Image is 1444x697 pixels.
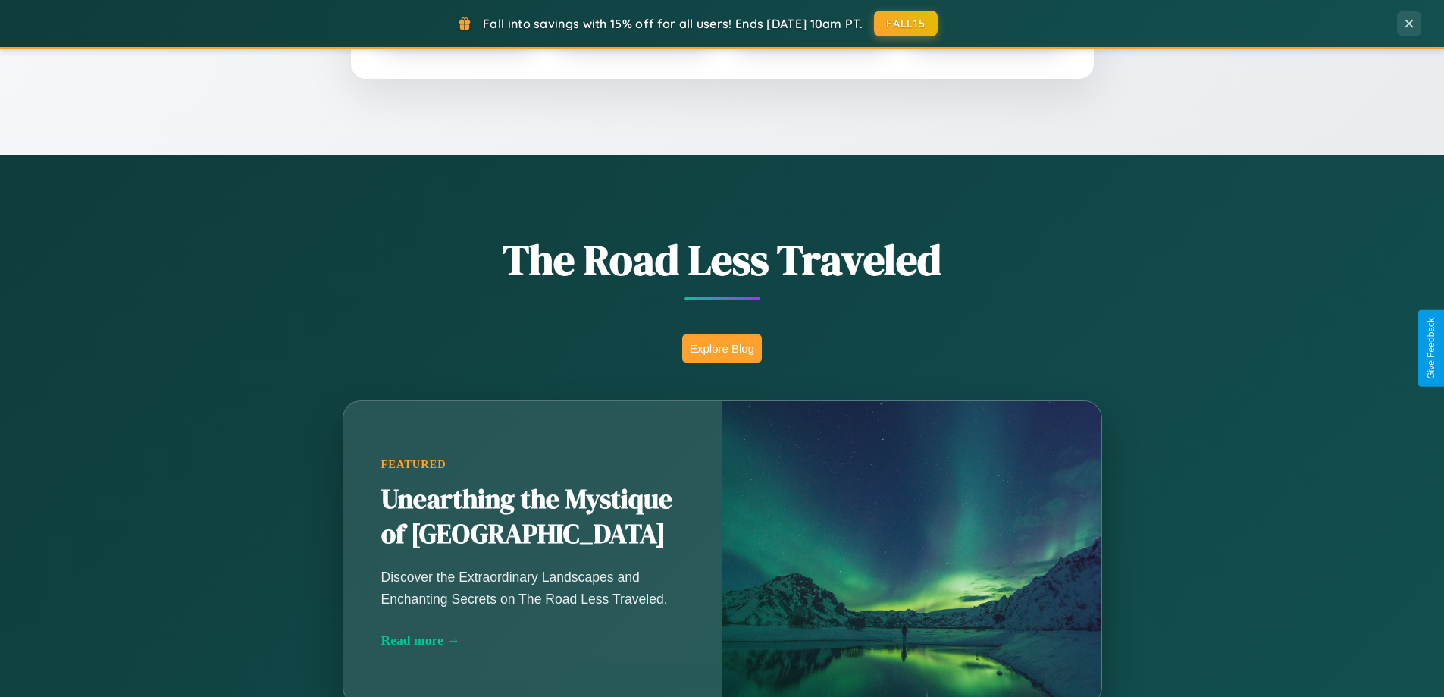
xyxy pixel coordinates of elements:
span: Fall into savings with 15% off for all users! Ends [DATE] 10am PT. [483,16,863,31]
button: FALL15 [874,11,938,36]
div: Give Feedback [1426,318,1436,379]
h2: Unearthing the Mystique of [GEOGRAPHIC_DATA] [381,482,684,552]
div: Read more → [381,633,684,648]
button: Explore Blog [682,334,762,363]
p: Discover the Extraordinary Landscapes and Enchanting Secrets on The Road Less Traveled. [381,567,684,609]
h1: The Road Less Traveled [268,231,1177,289]
div: Featured [381,458,684,471]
